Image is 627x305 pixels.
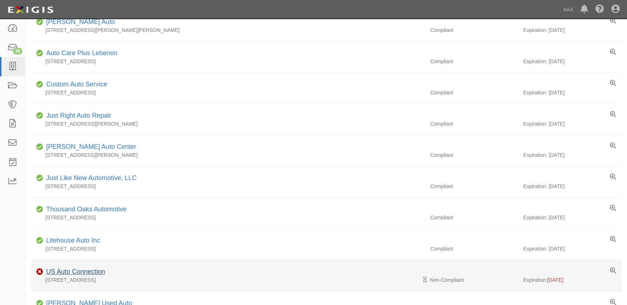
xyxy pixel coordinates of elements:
[46,18,115,25] a: [PERSON_NAME] Auto
[43,236,100,245] div: Litehouse Auto Inc
[523,58,622,65] div: Expiration: [DATE]
[31,276,425,284] div: [STREET_ADDRESS]
[595,5,604,14] i: Help Center - Complianz
[36,176,43,181] i: Compliant
[46,112,111,119] a: Just Right Auto Repair
[46,49,117,57] a: Auto Care Plus Lebenon
[610,17,616,25] a: View results summary
[43,80,107,89] div: Custom Auto Service
[610,80,616,87] a: View results summary
[43,111,111,121] div: Just Right Auto Repair
[43,267,105,277] div: US Auto Connection
[36,20,43,25] i: Compliant
[43,205,126,214] div: Thousand Oaks Automotive
[13,48,23,54] div: 29
[31,183,425,190] div: [STREET_ADDRESS]
[425,245,523,252] div: Compliant
[31,120,425,127] div: [STREET_ADDRESS][PERSON_NAME]
[36,207,43,212] i: Compliant
[36,82,43,87] i: Compliant
[425,183,523,190] div: Compliant
[547,277,563,283] span: [DATE]
[31,214,425,221] div: [STREET_ADDRESS]
[559,2,577,17] a: AAA
[610,49,616,56] a: View results summary
[523,183,622,190] div: Expiration: [DATE]
[425,89,523,96] div: Compliant
[46,174,137,182] a: Just Like New Automotive, LLC
[5,3,56,16] img: logo-5460c22ac91f19d4615b14bd174203de0afe785f0fc80cf4dbbc73dc1793850b.png
[523,214,622,221] div: Expiration: [DATE]
[46,237,100,244] a: Litehouse Auto Inc
[610,142,616,150] a: View results summary
[610,111,616,118] a: View results summary
[610,267,616,274] a: View results summary
[31,151,425,159] div: [STREET_ADDRESS][PERSON_NAME]
[36,51,43,56] i: Compliant
[43,49,117,58] div: Auto Care Plus Lebenon
[31,245,425,252] div: [STREET_ADDRESS]
[523,27,622,34] div: Expiration: [DATE]
[425,276,523,284] div: Non-Compliant
[523,120,622,127] div: Expiration: [DATE]
[36,238,43,243] i: Compliant
[43,142,136,152] div: Kruse's Auto Center
[31,89,425,96] div: [STREET_ADDRESS]
[46,81,107,88] a: Custom Auto Service
[36,113,43,118] i: Compliant
[43,17,115,27] div: Russell's Auto
[31,27,425,34] div: [STREET_ADDRESS][PERSON_NAME][PERSON_NAME]
[425,214,523,221] div: Compliant
[46,268,105,275] a: US Auto Connection
[46,143,136,150] a: [PERSON_NAME] Auto Center
[31,58,425,65] div: [STREET_ADDRESS]
[523,151,622,159] div: Expiration: [DATE]
[523,276,622,284] div: Expiration:
[523,89,622,96] div: Expiration: [DATE]
[423,277,427,282] i: Pending Review
[610,236,616,243] a: View results summary
[425,120,523,127] div: Compliant
[425,27,523,34] div: Compliant
[36,145,43,150] i: Compliant
[610,205,616,212] a: View results summary
[523,245,622,252] div: Expiration: [DATE]
[43,174,137,183] div: Just Like New Automotive, LLC
[46,206,126,213] a: Thousand Oaks Automotive
[36,269,43,274] i: Non-Compliant
[425,58,523,65] div: Compliant
[425,151,523,159] div: Compliant
[610,174,616,181] a: View results summary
